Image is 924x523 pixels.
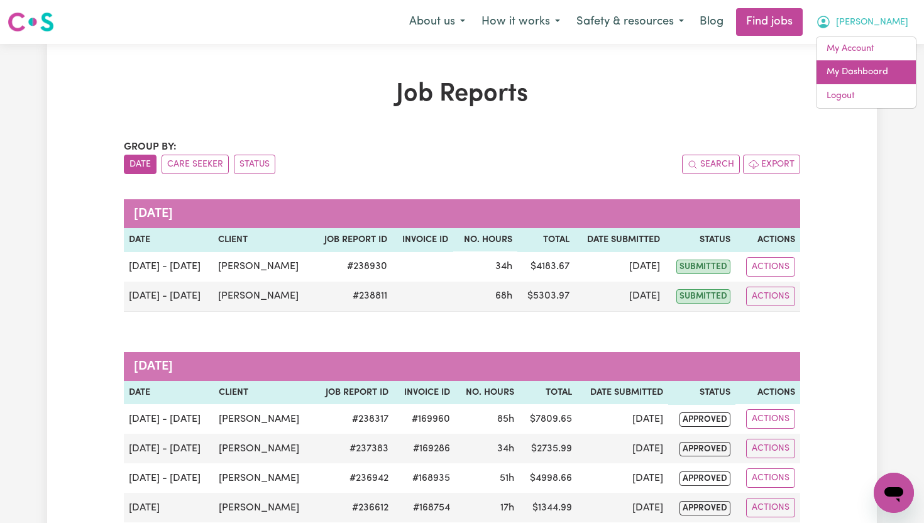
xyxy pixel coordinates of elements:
span: approved [679,412,730,427]
button: Search [682,155,740,174]
span: approved [679,442,730,456]
td: [DATE] [577,463,668,493]
a: Logout [817,84,916,108]
a: Blog [692,8,731,36]
span: [PERSON_NAME] [836,16,908,30]
td: # 238930 [312,252,392,282]
td: $ 4183.67 [517,252,575,282]
button: How it works [473,9,568,35]
td: [DATE] - [DATE] [124,463,214,493]
td: $ 5303.97 [517,282,575,312]
td: [DATE] [577,434,668,463]
th: No. Hours [453,228,517,252]
th: Actions [735,381,800,405]
td: # 236612 [313,493,393,522]
button: sort invoices by paid status [234,155,275,174]
th: No. Hours [455,381,519,405]
th: Total [519,381,576,405]
td: [DATE] [575,252,665,282]
span: approved [679,501,730,515]
button: My Account [808,9,916,35]
button: Actions [746,439,795,458]
th: Invoice ID [393,381,455,405]
span: submitted [676,260,730,274]
button: sort invoices by care seeker [162,155,229,174]
td: #168754 [393,493,455,522]
td: # 238317 [313,404,393,434]
td: [PERSON_NAME] [213,252,312,282]
th: Date [124,381,214,405]
iframe: Button to launch messaging window [874,473,914,513]
th: Client [213,228,312,252]
button: Actions [746,468,795,488]
button: About us [401,9,473,35]
td: #169960 [393,404,455,434]
th: Date Submitted [577,381,668,405]
span: 68 hours [495,291,512,301]
td: $ 2735.99 [519,434,576,463]
th: Job Report ID [312,228,392,252]
th: Total [517,228,575,252]
td: #169286 [393,434,455,463]
a: Careseekers logo [8,8,54,36]
td: [PERSON_NAME] [213,282,312,312]
td: [DATE] - [DATE] [124,282,213,312]
span: 17 hours [500,503,514,513]
a: Find jobs [736,8,803,36]
img: Careseekers logo [8,11,54,33]
span: 51 hours [500,473,514,483]
th: Job Report ID [313,381,393,405]
th: Actions [735,228,800,252]
td: [PERSON_NAME] [214,434,313,463]
td: [PERSON_NAME] [214,404,313,434]
span: Group by: [124,142,177,152]
span: 34 hours [497,444,514,454]
td: [DATE] - [DATE] [124,404,214,434]
button: Actions [746,257,795,277]
span: 85 hours [497,414,514,424]
button: Actions [746,287,795,306]
td: [PERSON_NAME] [214,493,313,522]
button: Safety & resources [568,9,692,35]
button: Export [743,155,800,174]
button: Actions [746,409,795,429]
td: $ 4998.66 [519,463,576,493]
td: # 237383 [313,434,393,463]
td: # 238811 [312,282,392,312]
td: [DATE] [577,493,668,522]
a: My Account [817,37,916,61]
caption: [DATE] [124,199,800,228]
caption: [DATE] [124,352,800,381]
span: submitted [676,289,730,304]
td: [DATE] [124,493,214,522]
td: # 236942 [313,463,393,493]
th: Invoice ID [392,228,453,252]
th: Client [214,381,313,405]
h1: Job Reports [124,79,800,109]
th: Date [124,228,213,252]
td: [DATE] [575,282,665,312]
th: Date Submitted [575,228,665,252]
span: approved [679,471,730,486]
td: [PERSON_NAME] [214,463,313,493]
td: $ 1344.99 [519,493,576,522]
button: sort invoices by date [124,155,157,174]
a: My Dashboard [817,60,916,84]
td: [DATE] [577,404,668,434]
th: Status [668,381,735,405]
div: My Account [816,36,916,109]
td: #168935 [393,463,455,493]
td: [DATE] - [DATE] [124,434,214,463]
td: $ 7809.65 [519,404,576,434]
th: Status [665,228,735,252]
button: Actions [746,498,795,517]
td: [DATE] - [DATE] [124,252,213,282]
span: 34 hours [495,261,512,272]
